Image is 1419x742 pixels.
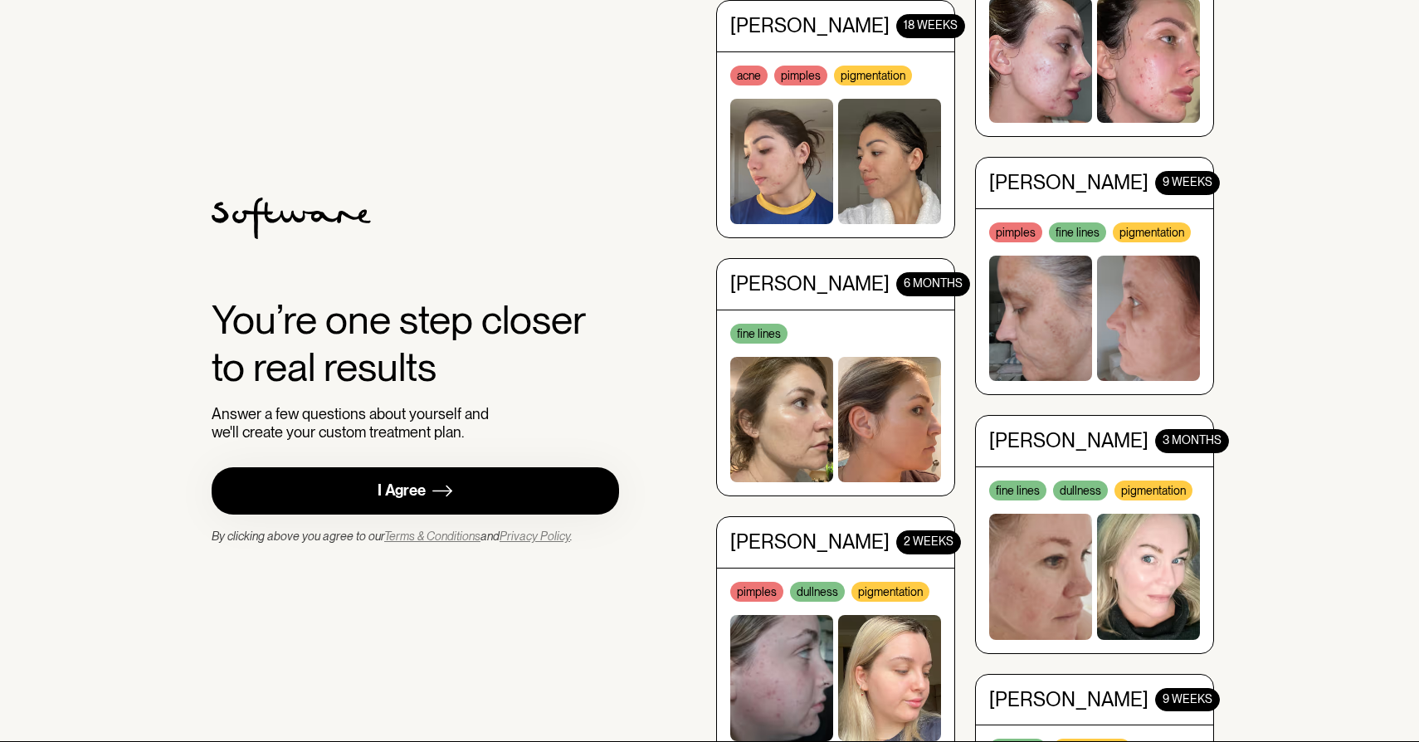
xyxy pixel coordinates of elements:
div: 9 WEEKS [1155,686,1220,710]
div: [PERSON_NAME] [730,12,890,37]
div: fine lines [1049,221,1106,241]
div: [PERSON_NAME] [989,686,1148,710]
div: dullness [1053,480,1108,500]
div: 3 MONTHS [1155,428,1229,452]
div: fine lines [989,480,1046,500]
a: Privacy Policy [500,530,570,543]
div: By clicking above you agree to our and . [212,528,573,544]
div: 18 WEEKS [896,12,965,37]
a: Terms & Conditions [384,530,480,543]
div: 6 months [896,271,970,295]
a: I Agree [212,467,619,515]
div: acne [730,64,768,84]
div: 9 WEEKS [1155,170,1220,194]
div: pimples [774,64,827,84]
div: pigmentation [1113,221,1191,241]
div: [PERSON_NAME] [989,170,1148,194]
div: Answer a few questions about yourself and we'll create your custom treatment plan. [212,405,496,441]
div: dullness [790,581,845,601]
div: pimples [730,581,783,601]
div: fine lines [730,322,788,342]
div: You’re one step closer to real results [212,296,619,392]
div: [PERSON_NAME] [730,271,890,295]
div: 2 WEEKS [896,530,961,554]
div: [PERSON_NAME] [730,530,890,554]
div: pigmentation [834,64,912,84]
div: pigmentation [851,581,929,601]
div: [PERSON_NAME] [989,428,1148,452]
div: pigmentation [1114,480,1192,500]
div: I Agree [378,481,426,500]
div: pimples [989,221,1042,241]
